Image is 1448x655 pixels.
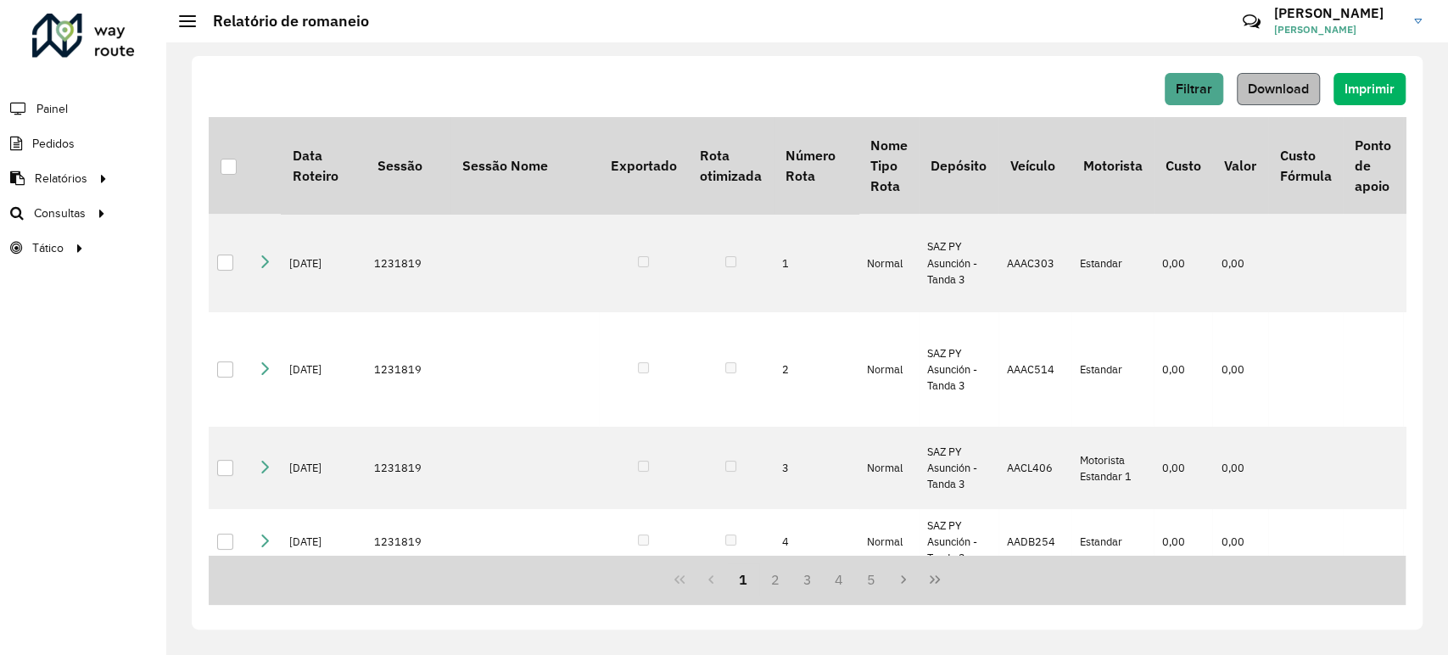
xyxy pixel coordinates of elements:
span: Painel [36,100,68,118]
td: Normal [858,427,919,509]
td: 1231819 [366,509,450,575]
button: 5 [855,563,887,596]
span: Filtrar [1176,81,1212,96]
th: Exportado [599,117,688,214]
button: 1 [727,563,759,596]
td: 0,00 [1154,312,1212,427]
td: Estandar [1071,312,1154,427]
td: Normal [858,214,919,312]
span: Tático [32,239,64,257]
span: Relatórios [35,170,87,188]
td: 0,00 [1212,214,1267,312]
td: SAZ PY Asunción - Tanda 3 [919,312,998,427]
td: AADB254 [998,509,1071,575]
button: Last Page [919,563,951,596]
th: Motorista [1071,117,1154,214]
button: 4 [823,563,855,596]
td: Estandar [1071,214,1154,312]
th: Valor [1212,117,1267,214]
span: Imprimir [1345,81,1395,96]
th: Data Roteiro [281,117,366,214]
td: Motorista Estandar 1 [1071,427,1154,509]
th: Rota otimizada [688,117,773,214]
td: [DATE] [281,312,366,427]
th: Depósito [919,117,998,214]
td: 1231819 [366,427,450,509]
td: 4 [774,509,858,575]
th: Sessão [366,117,450,214]
td: [DATE] [281,509,366,575]
td: AACL406 [998,427,1071,509]
td: AAAC514 [998,312,1071,427]
span: Pedidos [32,135,75,153]
td: 1231819 [366,214,450,312]
td: [DATE] [281,214,366,312]
td: 0,00 [1154,427,1212,509]
a: Contato Rápido [1233,3,1270,40]
button: Filtrar [1165,73,1223,105]
td: 1 [774,214,858,312]
td: [DATE] [281,427,366,509]
h2: Relatório de romaneio [196,12,369,31]
th: Nome Tipo Rota [858,117,919,214]
td: AAAC303 [998,214,1071,312]
h3: [PERSON_NAME] [1274,5,1401,21]
th: Ponto de apoio [1343,117,1402,214]
th: Custo Fórmula [1268,117,1343,214]
td: 0,00 [1154,509,1212,575]
td: 1231819 [366,312,450,427]
span: Consultas [34,204,86,222]
td: 3 [774,427,858,509]
td: SAZ PY Asunción - Tanda 3 [919,214,998,312]
span: Download [1248,81,1309,96]
td: 0,00 [1212,509,1267,575]
td: 0,00 [1212,427,1267,509]
td: 2 [774,312,858,427]
button: Imprimir [1333,73,1406,105]
button: 2 [759,563,791,596]
th: Sessão Nome [450,117,599,214]
td: 0,00 [1212,312,1267,427]
th: Veículo [998,117,1071,214]
td: SAZ PY Asunción - Tanda 3 [919,509,998,575]
td: SAZ PY Asunción - Tanda 3 [919,427,998,509]
td: 0,00 [1154,214,1212,312]
button: Download [1237,73,1320,105]
th: Custo [1154,117,1212,214]
td: Estandar [1071,509,1154,575]
span: [PERSON_NAME] [1274,22,1401,37]
button: Next Page [887,563,920,596]
button: 3 [791,563,824,596]
td: Normal [858,509,919,575]
th: Número Rota [774,117,858,214]
td: Normal [858,312,919,427]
